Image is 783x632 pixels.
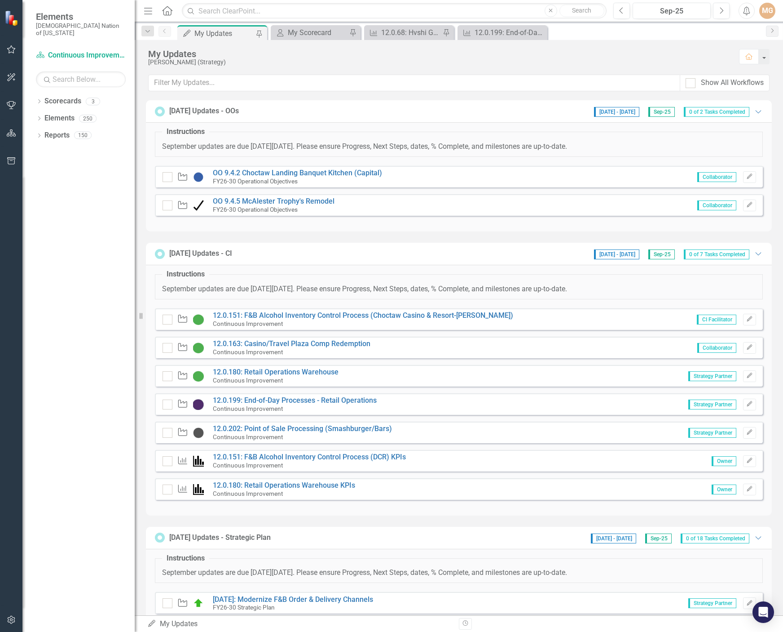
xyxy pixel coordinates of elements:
[697,315,736,325] span: CI Facilitator
[460,27,545,38] a: 12.0.199: End-of-Day Processes - Retail Operations
[193,399,204,410] img: CI In Progress
[44,130,70,141] a: Reports
[148,59,730,66] div: [PERSON_NAME] (Strategy)
[688,371,736,381] span: Strategy Partner
[213,490,283,497] small: Continuous Improvement
[213,197,334,205] a: OO 9.4.5 McAlester Trophy's Remodel
[162,127,209,137] legend: Instructions
[36,50,126,61] a: Continuous Improvement
[712,456,736,466] span: Owner
[684,249,749,259] span: 0 of 7 Tasks Completed
[559,4,604,17] button: Search
[697,200,736,210] span: Collaborator
[712,485,736,494] span: Owner
[701,78,764,88] div: Show All Workflows
[162,142,756,152] p: September updates are due [DATE][DATE]. Please ensure Progress, Next Steps, dates, % Complete, an...
[194,28,254,39] div: My Updates
[688,598,736,608] span: Strategy Partner
[213,348,283,356] small: Continuous Improvement
[44,113,75,124] a: Elements
[213,368,339,376] a: 12.0.180: Retail Operations Warehouse
[182,3,607,19] input: Search ClearPoint...
[759,3,775,19] button: MG
[213,453,406,461] a: 12.0.151: F&B Alcohol Inventory Control Process (DCR) KPIs
[193,172,204,182] img: Not Started
[193,343,204,353] img: CI Action Plan Approved/In Progress
[36,22,126,37] small: [DEMOGRAPHIC_DATA] Nation of [US_STATE]
[36,71,126,87] input: Search Below...
[213,377,283,384] small: Continuous Improvement
[648,249,675,259] span: Sep-25
[193,371,204,382] img: CI Action Plan Approved/In Progress
[193,314,204,325] img: CI Action Plan Approved/In Progress
[213,339,370,348] a: 12.0.163: Casino/Travel Plaza Comp Redemption
[288,27,347,38] div: My Scorecard
[193,598,204,609] img: On Target
[213,424,392,433] a: 12.0.202: Point of Sale Processing (Smashburger/Bars)
[752,601,774,623] div: Open Intercom Messenger
[213,595,373,604] a: [DATE]: Modernize F&B Order & Delivery Channels
[79,115,97,122] div: 250
[594,107,639,117] span: [DATE] - [DATE]
[645,534,672,543] span: Sep-25
[213,604,275,611] small: FY26-30 Strategic Plan
[193,456,204,467] img: Performance Management
[4,10,20,26] img: ClearPoint Strategy
[169,249,232,259] div: [DATE] Updates - CI
[475,27,545,38] div: 12.0.199: End-of-Day Processes - Retail Operations
[636,6,708,17] div: Sep-25
[162,269,209,280] legend: Instructions
[162,284,756,294] p: September updates are due [DATE][DATE]. Please ensure Progress, Next Steps, dates, % Complete, an...
[273,27,347,38] a: My Scorecard
[213,462,283,469] small: Continuous Improvement
[633,3,711,19] button: Sep-25
[213,169,382,177] a: OO 9.4.2 Choctaw Landing Banquet Kitchen (Capital)
[213,405,283,412] small: Continuous Improvement
[86,98,100,105] div: 3
[213,433,283,441] small: Continuous Improvement
[44,96,81,107] a: Scorecards
[688,428,736,438] span: Strategy Partner
[213,481,355,490] a: 12.0.180: Retail Operations Warehouse KPIs
[381,27,440,38] div: 12.0.68: Hvshi Gift Shop Inventory KPIs
[591,534,636,543] span: [DATE] - [DATE]
[213,396,377,405] a: 12.0.199: End-of-Day Processes - Retail Operations
[688,400,736,409] span: Strategy Partner
[148,49,730,59] div: My Updates
[148,75,680,91] input: Filter My Updates...
[684,107,749,117] span: 0 of 2 Tasks Completed
[162,553,209,564] legend: Instructions
[193,484,204,495] img: Performance Management
[147,619,452,629] div: My Updates
[169,106,239,116] div: [DATE] Updates - OOs
[193,427,204,438] img: CI Upcoming
[697,343,736,353] span: Collaborator
[648,107,675,117] span: Sep-25
[36,11,126,22] span: Elements
[213,206,298,213] small: FY26-30 Operational Objectives
[572,7,591,14] span: Search
[594,249,639,259] span: [DATE] - [DATE]
[74,132,92,139] div: 150
[213,320,283,327] small: Continuous Improvement
[162,568,756,578] p: September updates are due [DATE][DATE]. Please ensure Progress, Next Steps, dates, % Complete, an...
[697,172,736,182] span: Collaborator
[366,27,440,38] a: 12.0.68: Hvshi Gift Shop Inventory KPIs
[169,533,271,543] div: [DATE] Updates - Strategic Plan
[213,311,513,320] a: 12.0.151: F&B Alcohol Inventory Control Process (Choctaw Casino & Resort-[PERSON_NAME])
[193,200,204,211] img: Completed
[681,534,749,543] span: 0 of 18 Tasks Completed
[213,178,298,185] small: FY26-30 Operational Objectives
